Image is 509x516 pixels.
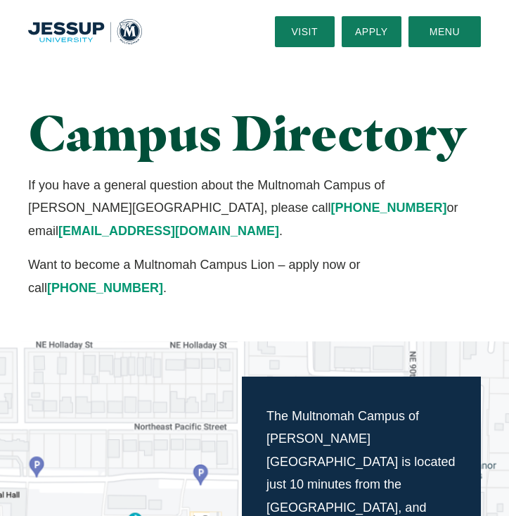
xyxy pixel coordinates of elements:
button: Menu [408,16,481,47]
a: [PHONE_NUMBER] [330,201,446,215]
a: Visit [275,16,335,47]
a: Apply [342,16,401,47]
p: If you have a general question about the Multnomah Campus of [PERSON_NAME][GEOGRAPHIC_DATA], plea... [28,174,481,242]
a: [PHONE_NUMBER] [47,281,163,295]
p: Want to become a Multnomah Campus Lion – apply now or call . [28,253,481,299]
h1: Campus Directory [28,106,481,160]
img: Multnomah University Logo [28,19,142,44]
a: [EMAIL_ADDRESS][DOMAIN_NAME] [58,224,279,238]
a: Home [28,19,142,44]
